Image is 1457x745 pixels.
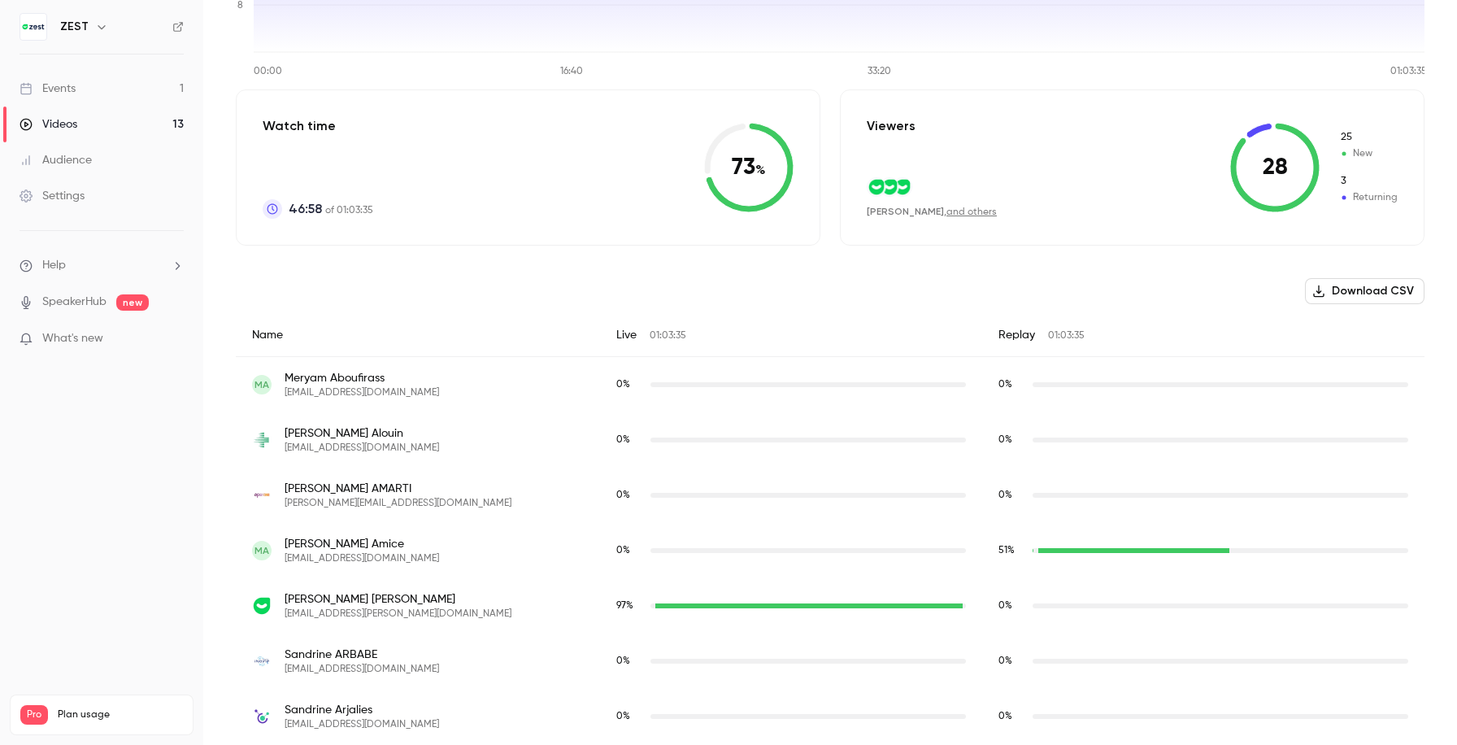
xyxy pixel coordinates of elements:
[867,206,944,217] span: [PERSON_NAME]
[616,433,642,447] span: Live watch time
[42,294,107,311] a: SpeakerHub
[20,257,184,274] li: help-dropdown-opener
[236,689,1424,744] div: sarjalies@peoplespheres.com
[252,486,272,505] img: aperam.com
[982,314,1424,357] div: Replay
[1339,130,1398,145] span: New
[616,380,630,390] span: 0 %
[998,543,1024,558] span: Replay watch time
[254,67,282,76] tspan: 00:00
[894,178,911,196] img: zestmeup.com
[998,490,1012,500] span: 0 %
[998,654,1024,669] span: Replay watch time
[285,591,511,608] span: [PERSON_NAME] [PERSON_NAME]
[236,357,1424,413] div: meryam.aboufirass@gmail.com
[1048,331,1085,341] span: 01:03:35
[946,207,997,217] a: and others
[998,656,1012,666] span: 0 %
[616,435,630,445] span: 0 %
[1305,278,1424,304] button: Download CSV
[998,599,1024,613] span: Replay watch time
[285,370,439,386] span: Meryam Aboufirass
[252,430,272,450] img: eurotranspharma.com
[60,19,89,35] h6: ZEST
[285,386,439,399] span: [EMAIL_ADDRESS][DOMAIN_NAME]
[285,647,439,663] span: Sandrine ARBABE
[867,116,916,136] p: Viewers
[1339,146,1398,161] span: New
[285,497,511,510] span: [PERSON_NAME][EMAIL_ADDRESS][DOMAIN_NAME]
[254,377,269,392] span: MA
[289,199,373,219] p: of 01:03:35
[252,596,272,616] img: zestmeup.com
[868,67,891,76] tspan: 33:20
[616,656,630,666] span: 0 %
[998,488,1024,503] span: Replay watch time
[116,294,149,311] span: new
[164,332,184,346] iframe: Noticeable Trigger
[998,546,1015,555] span: 51 %
[285,536,439,552] span: [PERSON_NAME] Amice
[285,481,511,497] span: [PERSON_NAME] AMARTI
[867,205,997,219] div: ,
[252,651,272,671] img: inovie.fr
[58,708,183,721] span: Plan usage
[600,314,982,357] div: Live
[616,601,633,611] span: 97 %
[285,663,439,676] span: [EMAIL_ADDRESS][DOMAIN_NAME]
[1390,67,1427,76] tspan: 01:03:35
[263,116,373,136] p: Watch time
[285,718,439,731] span: [EMAIL_ADDRESS][DOMAIN_NAME]
[20,116,77,133] div: Videos
[616,712,630,721] span: 0 %
[616,377,642,392] span: Live watch time
[560,67,583,76] tspan: 16:40
[616,490,630,500] span: 0 %
[285,442,439,455] span: [EMAIL_ADDRESS][DOMAIN_NAME]
[285,702,439,718] span: Sandrine Arjalies
[237,1,243,11] tspan: 8
[998,601,1012,611] span: 0 %
[616,488,642,503] span: Live watch time
[42,330,103,347] span: What's new
[20,14,46,40] img: ZEST
[20,705,48,725] span: Pro
[285,608,511,621] span: [EMAIL_ADDRESS][PERSON_NAME][DOMAIN_NAME]
[285,552,439,565] span: [EMAIL_ADDRESS][DOMAIN_NAME]
[20,188,85,204] div: Settings
[289,199,322,219] span: 46:58
[650,331,686,341] span: 01:03:35
[998,433,1024,447] span: Replay watch time
[252,707,272,726] img: peoplespheres.com
[1339,174,1398,189] span: Returning
[998,712,1012,721] span: 0 %
[236,578,1424,634] div: clementine.angelo@zestmeup.com
[254,543,269,558] span: MA
[616,654,642,669] span: Live watch time
[616,599,642,613] span: Live watch time
[236,412,1424,468] div: salouin@eurotranspharma.com
[998,709,1024,724] span: Replay watch time
[42,257,66,274] span: Help
[236,634,1424,689] div: sandrine.arbabe@inovie.fr
[20,152,92,168] div: Audience
[616,546,630,555] span: 0 %
[236,314,600,357] div: Name
[998,377,1024,392] span: Replay watch time
[236,523,1424,578] div: mamice@luccasoftware.com
[881,178,898,196] img: zestmeup.com
[236,468,1424,523] div: sarah.amarti@aperam.com
[998,380,1012,390] span: 0 %
[868,178,885,196] img: zestmeup.com
[20,81,76,97] div: Events
[1339,190,1398,205] span: Returning
[285,425,439,442] span: [PERSON_NAME] Alouin
[998,435,1012,445] span: 0 %
[616,543,642,558] span: Live watch time
[616,709,642,724] span: Live watch time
